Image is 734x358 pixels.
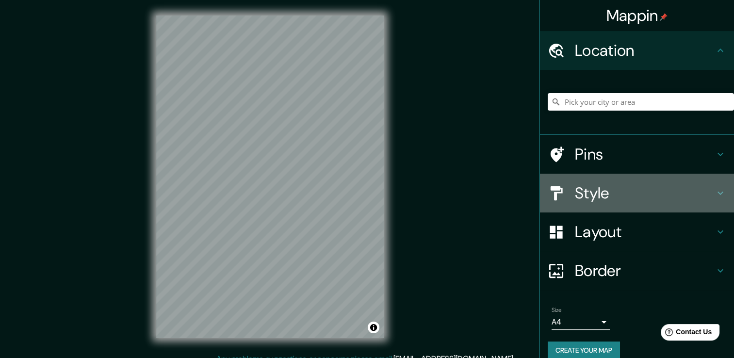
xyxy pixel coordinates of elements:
div: Style [540,174,734,212]
h4: Style [575,183,715,203]
img: pin-icon.png [660,13,668,21]
div: Border [540,251,734,290]
iframe: Help widget launcher [648,320,723,347]
div: Layout [540,212,734,251]
div: Pins [540,135,734,174]
label: Size [552,306,562,314]
h4: Border [575,261,715,280]
div: Location [540,31,734,70]
input: Pick your city or area [548,93,734,111]
h4: Location [575,41,715,60]
h4: Layout [575,222,715,242]
div: A4 [552,314,610,330]
canvas: Map [156,16,384,338]
h4: Mappin [606,6,668,25]
h4: Pins [575,145,715,164]
button: Toggle attribution [368,322,379,333]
